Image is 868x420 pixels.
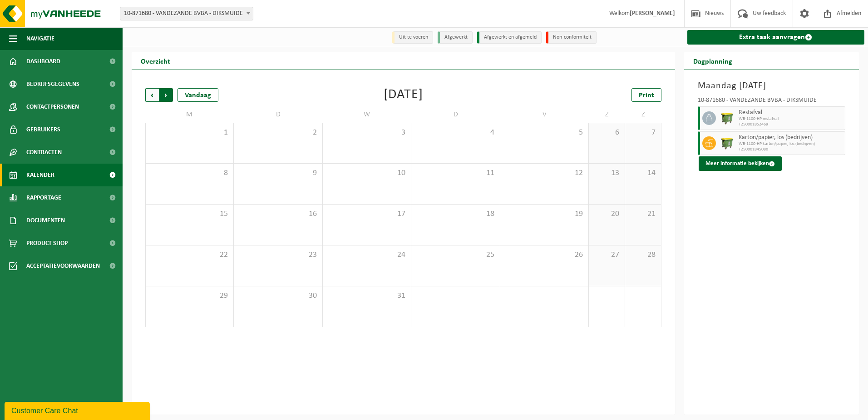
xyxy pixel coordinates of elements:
span: 21 [630,209,656,219]
span: 6 [593,128,620,138]
span: 26 [505,250,584,260]
span: 24 [327,250,406,260]
li: Uit te voeren [392,31,433,44]
span: 28 [630,250,656,260]
span: 4 [416,128,495,138]
span: Volgende [159,88,173,102]
span: Vorige [145,88,159,102]
td: W [323,106,411,123]
td: M [145,106,234,123]
span: Print [639,92,654,99]
td: D [411,106,500,123]
span: Karton/papier, los (bedrijven) [739,134,843,141]
span: 29 [150,291,229,301]
span: Acceptatievoorwaarden [26,255,100,277]
span: 20 [593,209,620,219]
span: Contracten [26,141,62,164]
span: 25 [416,250,495,260]
h2: Dagplanning [684,52,741,70]
span: WB-1100-HP karton/papier, los (bedrijven) [739,141,843,147]
span: 16 [238,209,317,219]
h2: Overzicht [132,52,179,70]
span: 23 [238,250,317,260]
h3: Maandag [DATE] [698,79,846,93]
span: 27 [593,250,620,260]
span: 15 [150,209,229,219]
span: T250001845080 [739,147,843,152]
span: Dashboard [26,50,60,73]
span: WB-1100-HP restafval [739,116,843,122]
span: 14 [630,168,656,178]
span: 31 [327,291,406,301]
div: [DATE] [384,88,423,102]
button: Meer informatie bekijken [699,156,782,171]
span: 2 [238,128,317,138]
span: 10-871680 - VANDEZANDE BVBA - DIKSMUIDE [120,7,253,20]
span: 22 [150,250,229,260]
div: 10-871680 - VANDEZANDE BVBA - DIKSMUIDE [698,97,846,106]
span: 9 [238,168,317,178]
a: Extra taak aanvragen [687,30,865,45]
span: Kalender [26,164,54,186]
span: 18 [416,209,495,219]
img: WB-1100-HPE-GN-50 [720,111,734,125]
span: Gebruikers [26,118,60,141]
span: 12 [505,168,584,178]
span: Bedrijfsgegevens [26,73,79,95]
div: Vandaag [178,88,218,102]
span: Restafval [739,109,843,116]
td: Z [625,106,661,123]
li: Non-conformiteit [546,31,597,44]
span: 3 [327,128,406,138]
span: 1 [150,128,229,138]
span: Contactpersonen [26,95,79,118]
span: 7 [630,128,656,138]
span: 5 [505,128,584,138]
a: Print [631,88,661,102]
span: 10 [327,168,406,178]
li: Afgewerkt en afgemeld [477,31,542,44]
span: T250001852469 [739,122,843,127]
iframe: chat widget [5,400,152,420]
span: 11 [416,168,495,178]
td: Z [589,106,625,123]
img: WB-1100-HPE-GN-50 [720,136,734,150]
td: V [500,106,589,123]
td: D [234,106,322,123]
span: 19 [505,209,584,219]
span: 17 [327,209,406,219]
span: Product Shop [26,232,68,255]
span: Navigatie [26,27,54,50]
span: 13 [593,168,620,178]
li: Afgewerkt [438,31,473,44]
span: Rapportage [26,186,61,209]
span: 30 [238,291,317,301]
span: 8 [150,168,229,178]
span: Documenten [26,209,65,232]
strong: [PERSON_NAME] [630,10,675,17]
